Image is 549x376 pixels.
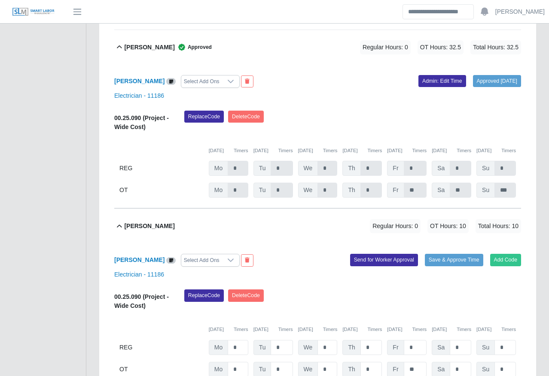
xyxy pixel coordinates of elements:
button: [PERSON_NAME] Approved Regular Hours: 0 OT Hours: 32.5 Total Hours: 32.5 [114,30,521,65]
button: Timers [323,147,338,154]
a: Electrician - 11186 [114,271,164,278]
span: Fr [387,183,404,198]
span: Regular Hours: 0 [360,40,411,54]
span: Th [342,161,360,176]
a: Electrician - 11186 [114,92,164,99]
span: Fr [387,340,404,355]
span: Su [476,161,495,176]
div: [DATE] [387,147,427,154]
span: OT Hours: 32.5 [418,40,464,54]
button: Timers [501,147,516,154]
button: Timers [278,326,293,333]
span: Sa [432,340,450,355]
button: Send for Worker Approval [350,254,418,266]
b: [PERSON_NAME] [124,43,174,52]
div: [DATE] [209,147,248,154]
span: OT Hours: 10 [427,219,469,233]
b: 00.25.090 (Project - Wide Cost) [114,293,169,309]
a: View/Edit Notes [166,78,176,84]
span: Su [476,183,495,198]
button: Timers [501,326,516,333]
div: [DATE] [253,147,293,154]
div: [DATE] [476,147,516,154]
button: ReplaceCode [184,289,224,301]
button: Timers [457,326,471,333]
a: Approved [DATE] [473,75,521,87]
span: Fr [387,161,404,176]
span: Tu [253,161,271,176]
a: Admin: Edit Time [418,75,466,87]
div: [DATE] [342,147,382,154]
button: Timers [368,147,382,154]
span: We [298,161,318,176]
span: Sa [432,183,450,198]
span: Regular Hours: 0 [370,219,421,233]
div: [DATE] [387,326,427,333]
span: Mo [209,183,228,198]
div: REG [119,161,204,176]
span: We [298,340,318,355]
button: Timers [457,147,471,154]
button: DeleteCode [228,111,264,123]
div: Select Add Ons [181,254,222,266]
span: Su [476,340,495,355]
span: We [298,183,318,198]
button: Timers [278,147,293,154]
b: 00.25.090 (Project - Wide Cost) [114,114,169,130]
a: [PERSON_NAME] [495,7,545,16]
a: [PERSON_NAME] [114,78,165,84]
div: [DATE] [298,326,338,333]
div: REG [119,340,204,355]
button: Timers [412,326,427,333]
span: Approved [175,43,212,51]
button: Timers [323,326,338,333]
button: DeleteCode [228,289,264,301]
a: [PERSON_NAME] [114,256,165,263]
span: Tu [253,183,271,198]
span: Sa [432,161,450,176]
button: [PERSON_NAME] Regular Hours: 0 OT Hours: 10 Total Hours: 10 [114,209,521,244]
span: Mo [209,340,228,355]
button: Timers [368,326,382,333]
button: Add Code [490,254,522,266]
div: [DATE] [432,326,471,333]
button: Save & Approve Time [425,254,483,266]
button: Timers [234,147,248,154]
button: Timers [234,326,248,333]
input: Search [403,4,474,19]
button: End Worker & Remove from the Timesheet [241,75,253,87]
img: SLM Logo [12,7,55,17]
a: View/Edit Notes [166,256,176,263]
button: End Worker & Remove from the Timesheet [241,254,253,266]
div: [DATE] [298,147,338,154]
span: Total Hours: 32.5 [470,40,521,54]
div: OT [119,183,204,198]
div: [DATE] [253,326,293,333]
span: Th [342,340,360,355]
span: Total Hours: 10 [476,219,521,233]
div: [DATE] [432,147,471,154]
span: Mo [209,161,228,176]
button: Timers [412,147,427,154]
div: [DATE] [209,326,248,333]
div: [DATE] [342,326,382,333]
b: [PERSON_NAME] [124,222,174,231]
div: [DATE] [476,326,516,333]
button: ReplaceCode [184,111,224,123]
div: Select Add Ons [181,75,222,87]
span: Th [342,183,360,198]
span: Tu [253,340,271,355]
